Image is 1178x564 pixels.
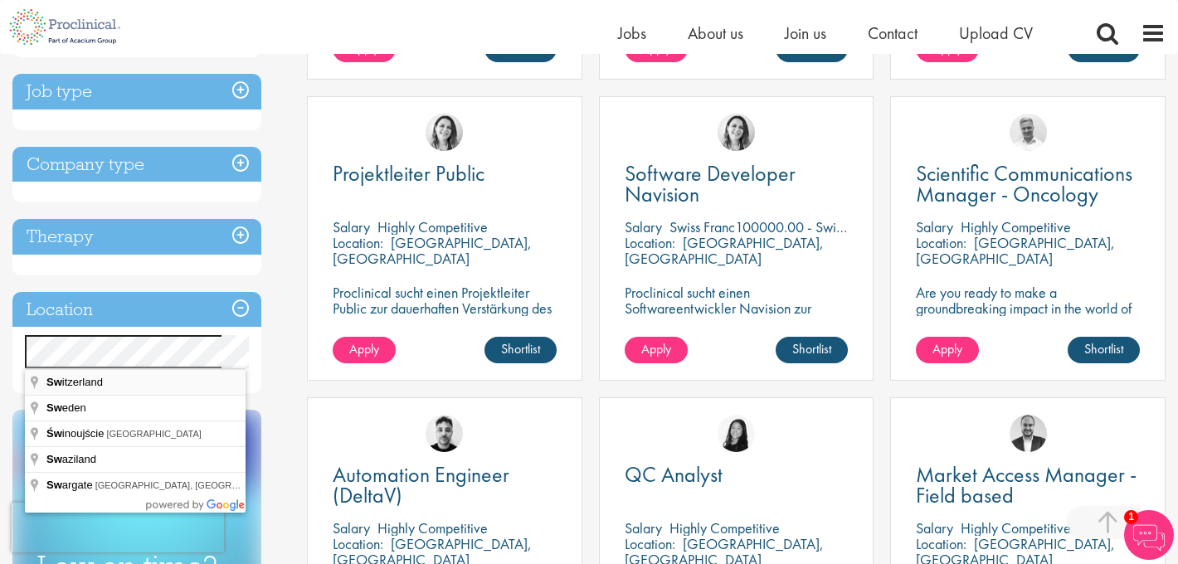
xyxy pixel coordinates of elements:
span: Projektleiter Public [333,159,484,187]
span: Sw [46,479,62,491]
span: argate [46,479,95,491]
span: Market Access Manager - Field based [916,460,1137,509]
span: 1 [1124,510,1138,524]
p: Highly Competitive [961,217,1071,236]
a: Market Access Manager - Field based [916,464,1140,506]
p: Highly Competitive [961,518,1071,537]
span: Location: [625,233,675,252]
span: Automation Engineer (DeltaV) [333,460,509,509]
p: [GEOGRAPHIC_DATA], [GEOGRAPHIC_DATA] [333,233,532,268]
span: Location: [625,534,675,553]
span: Salary [333,217,370,236]
a: Join us [785,22,826,44]
span: QC Analyst [625,460,723,489]
a: Contact [868,22,918,44]
a: Projektleiter Public [333,163,557,184]
p: Swiss Franc100000.00 - Swiss Franc110000.00 per annum [669,217,1010,236]
a: Scientific Communications Manager - Oncology [916,163,1140,205]
p: Proclinical sucht einen Projektleiter Public zur dauerhaften Verstärkung des Teams unseres Kunden... [333,284,557,348]
a: Shortlist [776,337,848,363]
p: Proclinical sucht einen Softwareentwickler Navision zur dauerhaften Verstärkung des Teams unseres... [625,284,849,363]
span: Salary [333,518,370,537]
p: [GEOGRAPHIC_DATA], [GEOGRAPHIC_DATA] [625,233,824,268]
h3: Job type [12,74,261,109]
h3: Therapy [12,219,261,255]
span: Location: [916,534,966,553]
a: Apply [625,337,688,363]
span: Location: [916,233,966,252]
span: Salary [916,518,953,537]
span: [GEOGRAPHIC_DATA], [GEOGRAPHIC_DATA], [GEOGRAPHIC_DATA] [95,480,391,490]
span: Św [46,427,62,440]
img: Nur Ergiydiren [718,114,755,151]
h3: Company type [12,147,261,182]
a: Automation Engineer (DeltaV) [333,464,557,506]
img: Chatbot [1124,510,1174,560]
p: Highly Competitive [377,518,488,537]
iframe: reCAPTCHA [12,503,224,552]
span: Apply [349,340,379,357]
span: Apply [932,340,962,357]
a: Apply [333,337,396,363]
span: Scientific Communications Manager - Oncology [916,159,1132,208]
p: [GEOGRAPHIC_DATA], [GEOGRAPHIC_DATA] [916,233,1115,268]
span: inoujście [46,427,106,440]
span: itzerland [46,376,105,388]
h3: Location [12,292,261,328]
a: Upload CV [959,22,1033,44]
img: Numhom Sudsok [718,415,755,452]
a: Shortlist [484,337,557,363]
span: Salary [625,518,662,537]
img: Aitor Melia [1010,415,1047,452]
span: Apply [641,340,671,357]
span: [GEOGRAPHIC_DATA] [106,429,202,439]
img: Joshua Bye [1010,114,1047,151]
a: Jobs [618,22,646,44]
span: Sw [46,401,62,414]
p: Highly Competitive [669,518,780,537]
p: Are you ready to make a groundbreaking impact in the world of biotechnology? Join a growing compa... [916,284,1140,363]
span: Location: [333,233,383,252]
span: eden [46,401,89,414]
span: Salary [625,217,662,236]
span: Location: [333,534,383,553]
span: aziland [46,453,99,465]
span: Salary [916,217,953,236]
a: Shortlist [1068,337,1140,363]
span: Software Developer Navision [625,159,796,208]
img: Nur Ergiydiren [426,114,463,151]
a: Software Developer Navision [625,163,849,205]
img: Dean Fisher [426,415,463,452]
a: Apply [916,337,979,363]
a: About us [688,22,743,44]
span: Sw [46,376,62,388]
span: Sw [46,453,62,465]
p: Highly Competitive [377,217,488,236]
a: QC Analyst [625,464,849,485]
